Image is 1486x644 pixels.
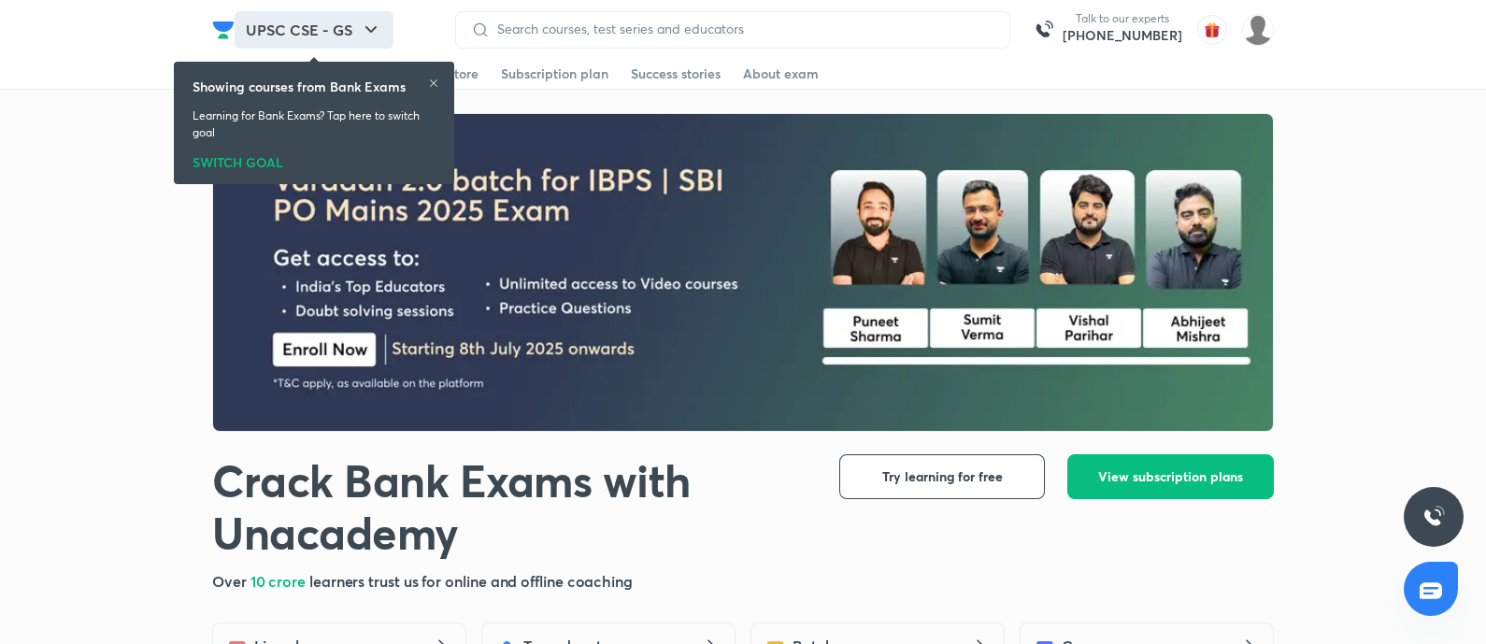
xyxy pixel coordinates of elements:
[212,454,809,559] h1: Crack Bank Exams with Unacademy
[212,571,250,591] span: Over
[1422,506,1445,528] img: ttu
[447,59,479,89] a: Store
[212,19,235,41] img: Company Logo
[631,59,721,89] a: Success stories
[501,59,608,89] a: Subscription plan
[235,11,393,49] button: UPSC CSE - GS
[1098,467,1243,486] span: View subscription plans
[309,571,633,591] span: learners trust us for online and offline coaching
[882,467,1003,486] span: Try learning for free
[631,64,721,83] div: Success stories
[1197,15,1227,45] img: avatar
[501,64,608,83] div: Subscription plan
[1025,11,1063,49] img: call-us
[193,107,436,141] p: Learning for Bank Exams? Tap here to switch goal
[447,64,479,83] div: Store
[743,59,819,89] a: About exam
[1063,11,1182,26] p: Talk to our experts
[1063,26,1182,45] a: [PHONE_NUMBER]
[839,454,1045,499] button: Try learning for free
[193,149,436,169] div: SWITCH GOAL
[1067,454,1274,499] button: View subscription plans
[250,571,309,591] span: 10 crore
[743,64,819,83] div: About exam
[193,77,406,96] h6: Showing courses from Bank Exams
[490,21,994,36] input: Search courses, test series and educators
[1242,14,1274,46] img: Piali K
